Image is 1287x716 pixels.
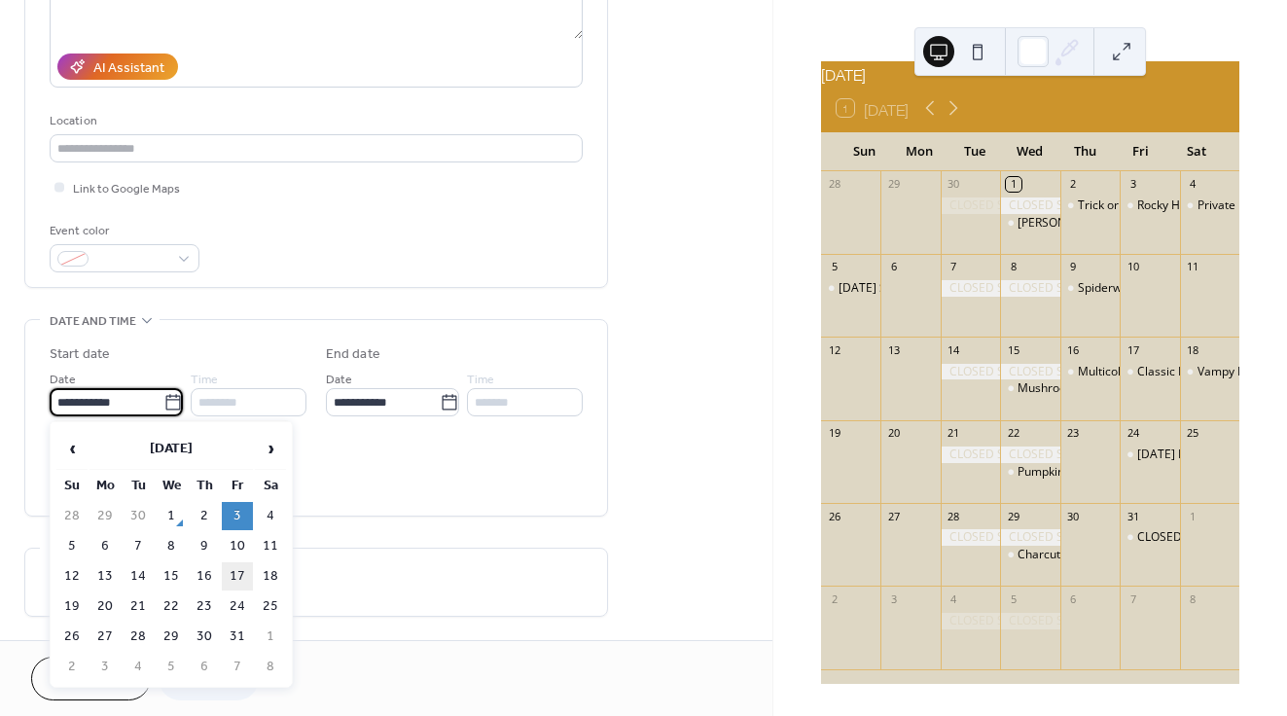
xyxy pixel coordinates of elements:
[123,532,154,560] td: 7
[947,342,961,357] div: 14
[222,653,253,681] td: 7
[222,532,253,560] td: 10
[1002,132,1057,171] div: Wed
[57,429,87,468] span: ‹
[947,177,961,192] div: 30
[65,670,117,691] span: Cancel
[156,623,187,651] td: 29
[1000,547,1059,563] div: Charcuterie Clay Class!
[1066,177,1081,192] div: 2
[1066,591,1081,606] div: 6
[1066,342,1081,357] div: 16
[50,111,579,131] div: Location
[255,562,286,591] td: 18
[255,623,286,651] td: 1
[189,623,220,651] td: 30
[123,653,154,681] td: 4
[255,532,286,560] td: 11
[1186,426,1200,441] div: 25
[1180,197,1239,214] div: Private Party Studio Closed 11-1
[1137,529,1182,546] div: CLOSED
[156,532,187,560] td: 8
[1120,447,1179,463] div: Halloween Paint Party - Costumes encouraged!
[1018,215,1264,232] div: [PERSON_NAME] School Staff Event - PRIVATE
[222,472,253,500] th: Fr
[886,342,901,357] div: 13
[156,592,187,621] td: 22
[1000,364,1059,380] div: CLOSED STUDIO
[1006,177,1020,192] div: 1
[1180,364,1239,380] div: Vampy Lips Canvas Workshop @ CK PM
[89,653,121,681] td: 3
[947,509,961,523] div: 28
[1120,197,1179,214] div: Rocky Horror Theme Paint Night! 630PM
[255,472,286,500] th: Sa
[1126,509,1140,523] div: 31
[255,502,286,530] td: 4
[892,132,947,171] div: Mon
[56,472,88,500] th: Su
[827,260,841,274] div: 5
[222,623,253,651] td: 31
[1186,260,1200,274] div: 11
[837,132,892,171] div: Sun
[50,344,110,365] div: Start date
[886,177,901,192] div: 29
[256,429,285,468] span: ›
[1113,132,1168,171] div: Fri
[89,472,121,500] th: Mo
[1186,177,1200,192] div: 4
[1000,280,1059,297] div: CLOSED STUDIO
[57,54,178,80] button: AI Assistant
[1006,591,1020,606] div: 5
[50,370,76,390] span: Date
[941,364,1000,380] div: CLOSED STUDIO
[886,426,901,441] div: 20
[89,623,121,651] td: 27
[947,132,1003,171] div: Tue
[886,509,901,523] div: 27
[93,58,164,79] div: AI Assistant
[1057,132,1113,171] div: Thu
[827,509,841,523] div: 26
[467,370,494,390] span: Time
[189,592,220,621] td: 23
[1126,591,1140,606] div: 7
[821,280,880,297] div: Halloween Stained Glass Workshop
[255,653,286,681] td: 8
[189,502,220,530] td: 2
[1066,260,1081,274] div: 9
[123,472,154,500] th: Tu
[1060,364,1120,380] div: Multicolor Pumpkin Plate Painting Workshop
[156,502,187,530] td: 1
[1000,447,1059,463] div: CLOSED STUDIO
[1120,364,1179,380] div: Classic Hollywood Monsters Theme Night! 630PM
[886,591,901,606] div: 3
[1126,260,1140,274] div: 10
[123,562,154,591] td: 14
[222,592,253,621] td: 24
[89,532,121,560] td: 6
[1000,380,1059,397] div: Mushroom Ring Holder - CLAY CLASS!
[941,529,1000,546] div: CLOSED STUDIO
[827,591,841,606] div: 2
[941,613,1000,629] div: CLOSED STUDIO
[947,591,961,606] div: 4
[156,472,187,500] th: We
[1006,260,1020,274] div: 8
[1006,342,1020,357] div: 15
[1066,426,1081,441] div: 23
[326,344,380,365] div: End date
[827,426,841,441] div: 19
[89,428,253,470] th: [DATE]
[123,623,154,651] td: 28
[326,370,352,390] span: Date
[1018,464,1126,481] div: Pumpkin Clay Class!
[123,502,154,530] td: 30
[947,260,961,274] div: 7
[941,280,1000,297] div: CLOSED STUDIO
[1000,215,1059,232] div: Hungerford School Staff Event - PRIVATE
[821,61,1239,85] div: [DATE]
[1066,509,1081,523] div: 30
[839,280,1011,297] div: [DATE] Stained Glass Workshop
